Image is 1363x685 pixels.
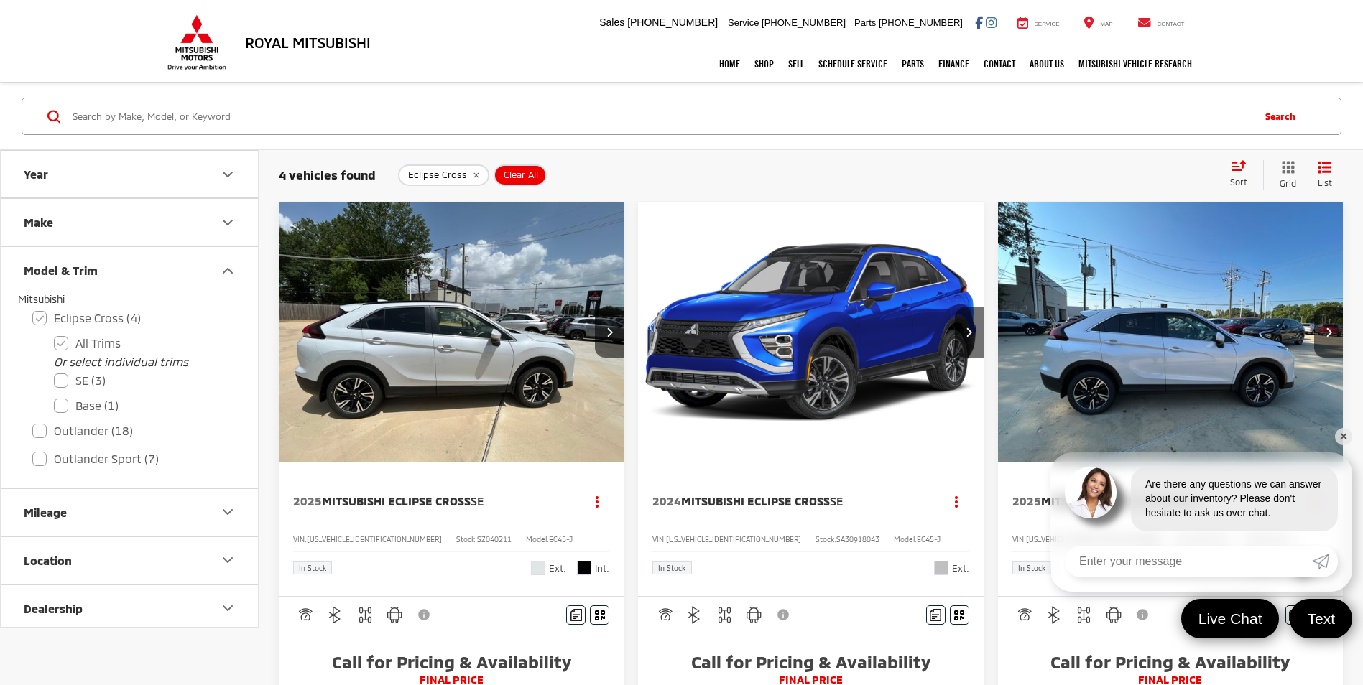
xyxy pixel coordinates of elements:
a: 2024 Mitsubishi Eclipse Cross SE2024 Mitsubishi Eclipse Cross SE2024 Mitsubishi Eclipse Cross SE2... [637,202,984,462]
span: [PHONE_NUMBER] [879,17,963,28]
div: Are there any questions we can answer about our inventory? Please don't hesitate to ask us over c... [1131,467,1338,531]
button: Model & TrimModel & Trim [1,247,259,294]
span: Model: [526,535,549,544]
span: [PHONE_NUMBER] [627,17,718,28]
a: Home [712,46,747,82]
span: VIN: [1012,535,1026,544]
label: All Trims [54,331,226,356]
a: Submit [1312,546,1338,577]
img: Adaptive Cruise Control [656,606,674,624]
span: [PHONE_NUMBER] [762,17,846,28]
button: Clear All [494,164,547,186]
span: Call for Pricing & Availability [293,651,609,673]
span: dropdown dots [596,495,599,507]
form: Search by Make, Model, or Keyword [71,99,1251,134]
i: Window Sticker [954,609,964,620]
span: Sort [1230,177,1247,187]
img: 2025 Mitsubishi Eclipse Cross SE [278,202,625,462]
span: Ext. [549,561,566,575]
span: Service [728,17,759,28]
div: 2024 Mitsubishi Eclipse Cross SE 0 [637,202,984,462]
span: Black [577,561,591,575]
label: Outlander Sport (7) [32,447,226,472]
button: remove Eclipse%20Cross [398,164,489,186]
img: Comments [1289,609,1300,621]
span: In Stock [1018,564,1045,572]
span: dropdown dots [955,495,958,507]
img: Adaptive Cruise Control [296,606,314,624]
button: View Disclaimer [772,600,797,630]
div: Year [219,166,236,183]
div: 2025 Mitsubishi Eclipse Cross SE 0 [997,202,1344,462]
span: EC45-J [549,535,573,544]
span: 4 vehicles found [279,167,376,182]
span: [US_VEHICLE_IDENTIFICATION_NUMBER] [307,535,442,544]
label: Eclipse Cross (4) [32,306,226,331]
button: Actions [584,489,609,514]
a: Contact [976,46,1022,82]
div: Location [219,551,236,569]
img: 2025 Mitsubishi Eclipse Cross SE [997,202,1344,463]
span: Stock: [456,535,477,544]
div: Model & Trim [24,264,98,277]
span: Mitsubishi Eclipse Cross [322,494,471,508]
button: Next image [955,307,984,358]
span: Parts [854,17,876,28]
span: Mitsubishi [18,293,65,305]
button: Search [1251,98,1316,134]
a: Parts: Opens in a new tab [895,46,931,82]
span: Eclipse Cross [408,169,467,181]
button: Window Sticker [950,605,969,625]
span: SZ040211 [477,535,512,544]
span: [US_VEHICLE_IDENTIFICATION_NUMBER] [1026,535,1161,544]
a: Instagram: Click to visit our Instagram page [986,17,997,28]
img: Adaptive Cruise Control [1015,606,1033,624]
span: SE [471,494,484,508]
button: YearYear [1,151,259,197]
img: Comments [570,609,582,621]
span: Map [1100,21,1112,27]
button: Select sort value [1223,160,1263,189]
span: Call for Pricing & Availability [652,651,969,673]
a: Shop [747,46,781,82]
div: Make [219,214,236,231]
span: Stock: [816,535,836,544]
img: Bluetooth® [685,606,703,624]
div: Mileage [219,503,236,521]
span: In Stock [299,564,326,572]
span: Live Chat [1191,609,1270,628]
a: Sell [781,46,811,82]
button: Grid View [1263,160,1307,190]
div: 2025 Mitsubishi Eclipse Cross SE 0 [278,202,625,462]
button: Actions [944,489,969,514]
a: Service [1007,16,1071,30]
button: Window Sticker [590,605,609,625]
input: Enter your message [1065,546,1312,577]
button: View Disclaimer [1132,600,1156,630]
a: Text [1290,599,1352,638]
label: Outlander (18) [32,419,226,444]
img: 4WD/AWD [1075,606,1093,624]
span: Silver [934,561,948,575]
div: Mileage [24,505,67,519]
button: View Disclaimer [412,600,437,630]
img: Bluetooth® [326,606,344,624]
span: Grid [1280,177,1296,190]
img: Android Auto [745,606,763,624]
img: Bluetooth® [1045,606,1063,624]
button: LocationLocation [1,537,259,584]
span: 2024 [652,494,681,508]
button: MileageMileage [1,489,259,536]
span: Contact [1157,21,1184,27]
a: Mitsubishi Vehicle Research [1071,46,1199,82]
a: Live Chat [1181,599,1280,638]
span: VIN: [293,535,307,544]
span: SE [830,494,843,508]
span: EC45-J [917,535,941,544]
span: White Diamond [531,561,545,575]
button: Next image [595,307,624,358]
span: SA30918043 [836,535,879,544]
span: Mitsubishi Eclipse Cross [1041,494,1190,508]
span: [US_VEHICLE_IDENTIFICATION_NUMBER] [666,535,801,544]
div: Model & Trim [219,262,236,279]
